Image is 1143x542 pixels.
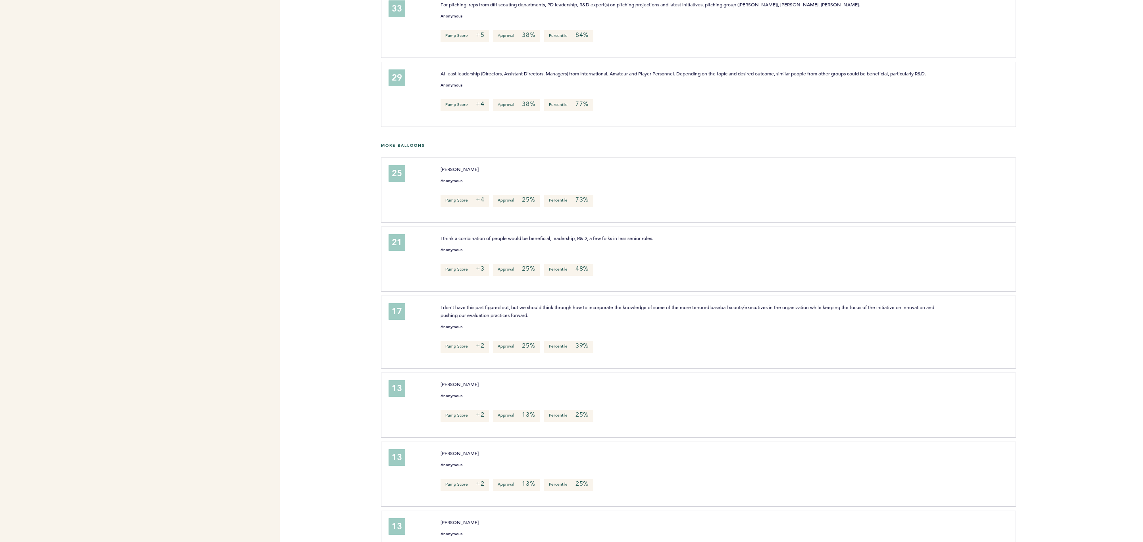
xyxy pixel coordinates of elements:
[476,342,485,350] em: +2
[476,265,485,273] em: +3
[522,100,535,108] em: 38%
[575,480,589,488] em: 25%
[493,30,540,42] p: Approval
[544,99,593,111] p: Percentile
[381,143,1137,148] h5: More Balloons
[441,532,462,536] small: Anonymous
[441,325,462,329] small: Anonymous
[575,342,589,350] em: 39%
[544,341,593,353] p: Percentile
[389,69,405,86] div: 29
[522,265,535,273] em: 25%
[493,99,540,111] p: Approval
[493,479,540,491] p: Approval
[389,303,405,320] div: 17
[544,264,593,276] p: Percentile
[389,380,405,397] div: 13
[389,518,405,535] div: 13
[476,411,485,419] em: +2
[493,410,540,422] p: Approval
[389,234,405,251] div: 21
[441,235,653,241] span: I think a combination of people would be beneficial, leadership, R&D, a few folks in less senior ...
[441,394,462,398] small: Anonymous
[441,166,479,172] span: [PERSON_NAME]
[441,179,462,183] small: Anonymous
[476,31,485,39] em: +5
[493,341,540,353] p: Approval
[441,264,489,276] p: Pump Score
[493,264,540,276] p: Approval
[544,30,593,42] p: Percentile
[441,341,489,353] p: Pump Score
[575,196,589,204] em: 73%
[441,70,926,77] span: At least leadership (Directors, Assistant Directors, Managers) from International, Amateur and Pl...
[544,195,593,207] p: Percentile
[441,1,860,8] span: For pitching: reps from diff scouting departments, PD leadership, R&D expert(s) on pitching proje...
[441,248,462,252] small: Anonymous
[575,31,589,39] em: 84%
[441,99,489,111] p: Pump Score
[476,480,485,488] em: +2
[441,304,935,318] span: I don't have this part figured out, but we should think through how to incorporate the knowledge ...
[441,14,462,18] small: Anonymous
[441,519,479,525] span: [PERSON_NAME]
[522,342,535,350] em: 25%
[389,165,405,182] div: 25
[389,0,405,17] div: 33
[575,265,589,273] em: 48%
[441,479,489,491] p: Pump Score
[522,411,535,419] em: 13%
[389,449,405,466] div: 13
[522,480,535,488] em: 13%
[493,195,540,207] p: Approval
[441,381,479,387] span: [PERSON_NAME]
[441,450,479,456] span: [PERSON_NAME]
[522,31,535,39] em: 38%
[476,196,485,204] em: +4
[441,30,489,42] p: Pump Score
[441,410,489,422] p: Pump Score
[575,100,589,108] em: 77%
[544,479,593,491] p: Percentile
[476,100,485,108] em: +4
[522,196,535,204] em: 25%
[441,195,489,207] p: Pump Score
[544,410,593,422] p: Percentile
[441,83,462,87] small: Anonymous
[441,463,462,467] small: Anonymous
[575,411,589,419] em: 25%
